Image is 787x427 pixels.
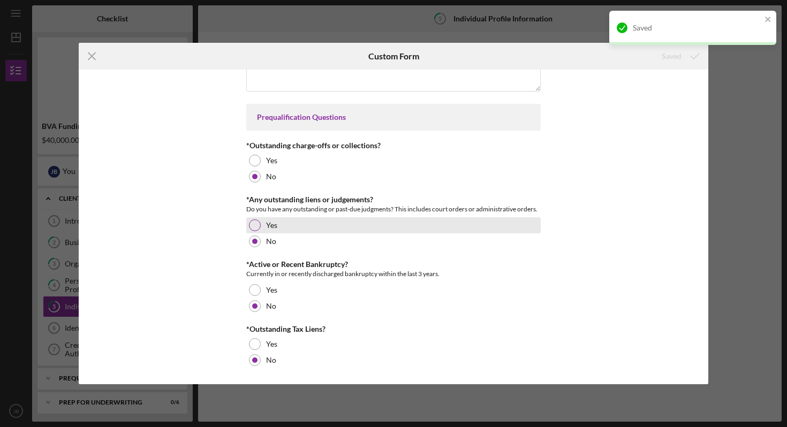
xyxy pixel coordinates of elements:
[266,156,277,165] label: Yes
[266,356,276,364] label: No
[266,221,277,230] label: Yes
[246,269,541,279] div: Currently in or recently discharged bankruptcy within the last 3 years.
[246,195,541,204] div: *Any outstanding liens or judgements?
[246,204,541,215] div: Do you have any outstanding or past-due judgments? This includes court orders or administrative o...
[266,302,276,310] label: No
[651,45,708,67] button: Saved
[765,15,772,25] button: close
[266,172,276,181] label: No
[633,24,761,32] div: Saved
[246,260,541,269] div: *Active or Recent Bankruptcy?
[246,325,541,333] div: *Outstanding Tax Liens?
[266,237,276,246] label: No
[246,141,541,150] div: *Outstanding charge-offs or collections?
[662,45,682,67] div: Saved
[368,51,419,61] h6: Custom Form
[257,113,530,121] div: Prequalification Questions
[266,340,277,348] label: Yes
[266,286,277,294] label: Yes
